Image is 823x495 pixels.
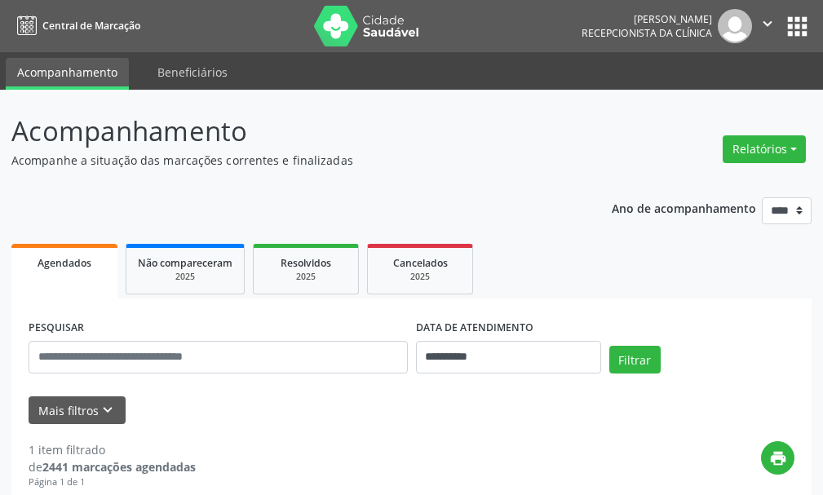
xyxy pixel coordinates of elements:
[29,458,196,475] div: de
[6,58,129,90] a: Acompanhamento
[416,316,533,341] label: DATA DE ATENDIMENTO
[783,12,812,41] button: apps
[609,346,661,373] button: Filtrar
[379,271,461,283] div: 2025
[761,441,794,475] button: print
[99,401,117,419] i: keyboard_arrow_down
[612,197,756,218] p: Ano de acompanhamento
[393,256,448,270] span: Cancelados
[281,256,331,270] span: Resolvidos
[265,271,347,283] div: 2025
[29,396,126,425] button: Mais filtroskeyboard_arrow_down
[138,271,232,283] div: 2025
[11,12,140,39] a: Central de Marcação
[11,111,572,152] p: Acompanhamento
[146,58,239,86] a: Beneficiários
[138,256,232,270] span: Não compareceram
[582,12,712,26] div: [PERSON_NAME]
[718,9,752,43] img: img
[752,9,783,43] button: 
[42,459,196,475] strong: 2441 marcações agendadas
[29,441,196,458] div: 1 item filtrado
[769,449,787,467] i: print
[42,19,140,33] span: Central de Marcação
[723,135,806,163] button: Relatórios
[38,256,91,270] span: Agendados
[582,26,712,40] span: Recepcionista da clínica
[11,152,572,169] p: Acompanhe a situação das marcações correntes e finalizadas
[759,15,777,33] i: 
[29,475,196,489] div: Página 1 de 1
[29,316,84,341] label: PESQUISAR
